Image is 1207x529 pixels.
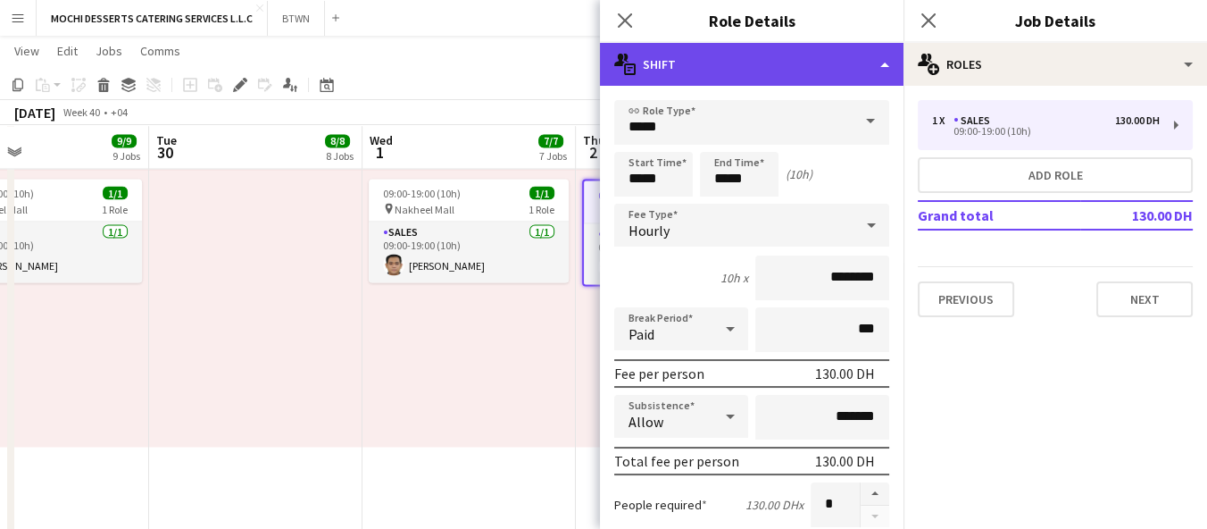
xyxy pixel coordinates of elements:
[326,149,354,163] div: 8 Jobs
[745,497,803,513] div: 130.00 DH x
[1115,114,1160,127] div: 130.00 DH
[538,134,563,147] span: 7/7
[156,132,177,148] span: Tue
[903,9,1207,32] h3: Job Details
[103,186,128,199] span: 1/1
[600,9,903,32] h3: Role Details
[14,104,55,122] div: [DATE]
[369,222,569,282] app-card-role: Sales1/109:00-19:00 (10h)[PERSON_NAME]
[529,186,554,199] span: 1/1
[903,43,1207,86] div: Roles
[383,186,461,199] span: 09:00-19:00 (10h)
[614,452,739,470] div: Total fee per person
[861,483,889,506] button: Increase
[932,127,1160,136] div: 09:00-19:00 (10h)
[582,179,782,286] app-job-card: 09:00-19:00 (10h)1/1 Nakheel Mall1 RoleSales1/109:00-19:00 (10h)[PERSON_NAME]
[953,114,997,127] div: Sales
[600,43,903,86] div: Shift
[614,365,704,382] div: Fee per person
[140,43,180,59] span: Comms
[50,39,85,63] a: Edit
[815,452,875,470] div: 130.00 DH
[133,39,187,63] a: Comms
[112,134,137,147] span: 9/9
[614,497,707,513] label: People required
[628,222,670,239] span: Hourly
[395,202,454,215] span: Nakheel Mall
[59,105,104,119] span: Week 40
[584,223,780,284] app-card-role: Sales1/109:00-19:00 (10h)[PERSON_NAME]
[529,202,554,215] span: 1 Role
[628,413,663,431] span: Allow
[112,149,140,163] div: 9 Jobs
[325,134,350,147] span: 8/8
[918,157,1193,193] button: Add role
[628,325,654,343] span: Paid
[815,365,875,382] div: 130.00 DH
[111,105,128,119] div: +04
[268,1,325,36] button: BTWN
[37,1,268,36] button: MOCHI DESSERTS CATERING SERVICES L.L.C
[580,142,605,163] span: 2
[88,39,129,63] a: Jobs
[14,43,39,59] span: View
[154,142,177,163] span: 30
[57,43,78,59] span: Edit
[367,142,393,163] span: 1
[539,149,567,163] div: 7 Jobs
[369,179,569,282] app-job-card: 09:00-19:00 (10h)1/1 Nakheel Mall1 RoleSales1/109:00-19:00 (10h)[PERSON_NAME]
[7,39,46,63] a: View
[598,188,676,201] span: 09:00-19:00 (10h)
[1080,201,1193,230] td: 130.00 DH
[1096,281,1193,317] button: Next
[932,114,953,127] div: 1 x
[786,166,812,182] div: (10h)
[96,43,122,59] span: Jobs
[583,132,605,148] span: Thu
[370,132,393,148] span: Wed
[102,202,128,215] span: 1 Role
[720,270,748,286] div: 10h x
[918,281,1014,317] button: Previous
[918,201,1080,230] td: Grand total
